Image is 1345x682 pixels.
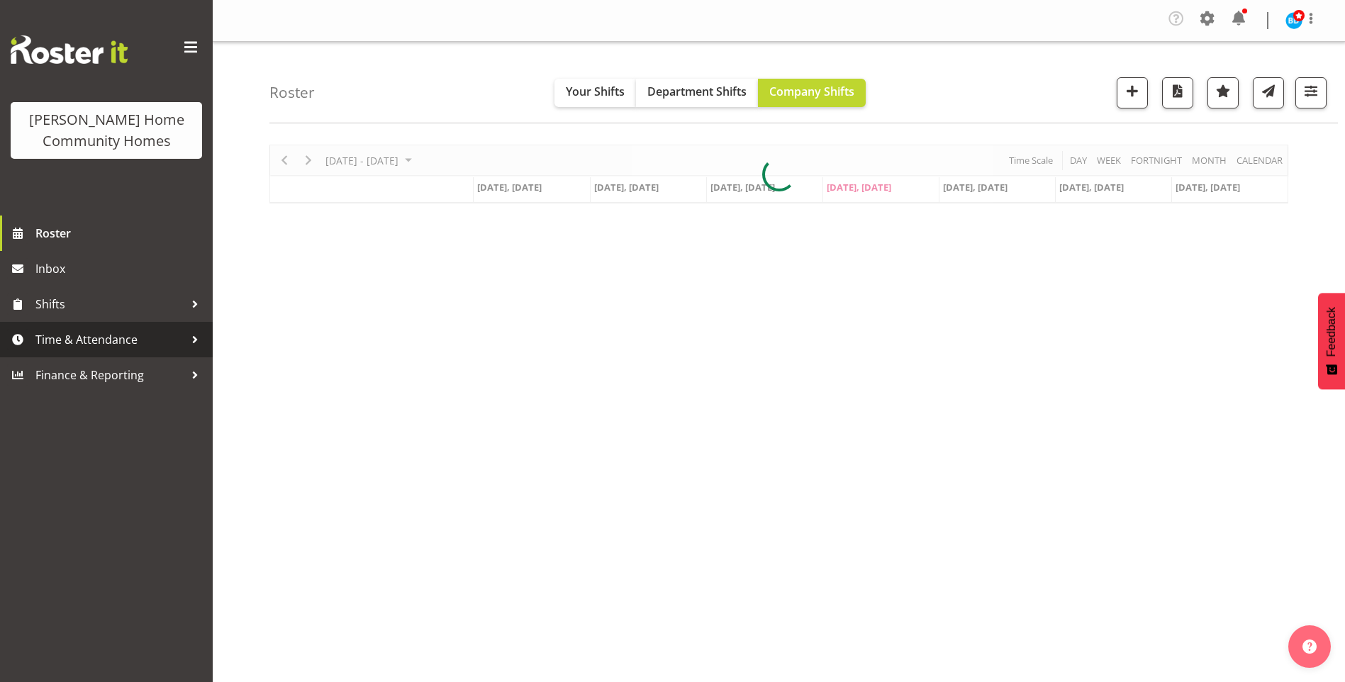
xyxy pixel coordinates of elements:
span: Your Shifts [566,84,625,99]
span: Company Shifts [769,84,854,99]
div: [PERSON_NAME] Home Community Homes [25,109,188,152]
button: Department Shifts [636,79,758,107]
span: Shifts [35,294,184,315]
h4: Roster [269,84,315,101]
span: Time & Attendance [35,329,184,350]
button: Feedback - Show survey [1318,293,1345,389]
span: Inbox [35,258,206,279]
button: Filter Shifts [1295,77,1327,108]
span: Roster [35,223,206,244]
img: Rosterit website logo [11,35,128,64]
img: barbara-dunlop8515.jpg [1285,12,1302,29]
button: Highlight an important date within the roster. [1207,77,1239,108]
button: Add a new shift [1117,77,1148,108]
img: help-xxl-2.png [1302,639,1317,654]
button: Send a list of all shifts for the selected filtered period to all rostered employees. [1253,77,1284,108]
span: Finance & Reporting [35,364,184,386]
button: Company Shifts [758,79,866,107]
button: Your Shifts [554,79,636,107]
span: Feedback [1325,307,1338,357]
span: Department Shifts [647,84,747,99]
button: Download a PDF of the roster according to the set date range. [1162,77,1193,108]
